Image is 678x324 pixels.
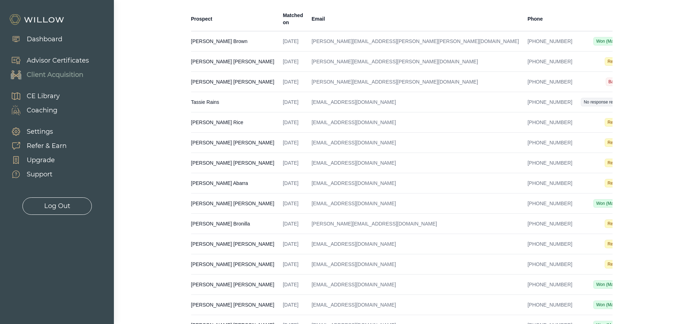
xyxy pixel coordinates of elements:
[307,295,523,315] td: [EMAIL_ADDRESS][DOMAIN_NAME]
[605,138,628,147] span: Received
[523,173,577,193] td: [PHONE_NUMBER]
[523,133,577,153] td: [PHONE_NUMBER]
[523,112,577,133] td: [PHONE_NUMBER]
[191,295,279,315] td: [PERSON_NAME] [PERSON_NAME]
[523,275,577,295] td: [PHONE_NUMBER]
[27,34,62,44] div: Dashboard
[44,201,70,211] div: Log Out
[279,275,308,295] td: [DATE]
[307,173,523,193] td: [EMAIL_ADDRESS][DOMAIN_NAME]
[279,295,308,315] td: [DATE]
[307,193,523,214] td: [EMAIL_ADDRESS][DOMAIN_NAME]
[523,254,577,275] td: [PHONE_NUMBER]
[27,170,52,179] div: Support
[593,37,628,46] span: Won (Matched)
[279,72,308,92] td: [DATE]
[523,72,577,92] td: [PHONE_NUMBER]
[279,7,308,31] th: Matched on
[605,219,628,228] span: Received
[605,260,628,269] span: Received
[4,153,67,167] a: Upgrade
[27,56,89,65] div: Advisor Certificates
[523,31,577,52] td: [PHONE_NUMBER]
[605,179,628,187] span: Received
[307,153,523,173] td: [EMAIL_ADDRESS][DOMAIN_NAME]
[27,141,67,151] div: Refer & Earn
[191,112,279,133] td: [PERSON_NAME] Rice
[593,301,628,309] span: Won (Matched)
[279,173,308,193] td: [DATE]
[307,31,523,52] td: [PERSON_NAME][EMAIL_ADDRESS][PERSON_NAME][PERSON_NAME][DOMAIN_NAME]
[191,7,279,31] th: Prospect
[606,78,628,86] span: Bad lead
[605,118,628,127] span: Received
[523,92,577,112] td: [PHONE_NUMBER]
[307,52,523,72] td: [PERSON_NAME][EMAIL_ADDRESS][PERSON_NAME][DOMAIN_NAME]
[27,127,53,137] div: Settings
[4,68,89,82] a: Client Acquisition
[523,295,577,315] td: [PHONE_NUMBER]
[191,193,279,214] td: [PERSON_NAME] [PERSON_NAME]
[605,159,628,167] span: Received
[279,31,308,52] td: [DATE]
[523,214,577,234] td: [PHONE_NUMBER]
[191,234,279,254] td: [PERSON_NAME] [PERSON_NAME]
[191,92,279,112] td: Tassie Rains
[191,254,279,275] td: [PERSON_NAME] [PERSON_NAME]
[279,52,308,72] td: [DATE]
[605,240,628,248] span: Received
[523,193,577,214] td: [PHONE_NUMBER]
[523,52,577,72] td: [PHONE_NUMBER]
[279,193,308,214] td: [DATE]
[191,153,279,173] td: [PERSON_NAME] [PERSON_NAME]
[4,139,67,153] a: Refer & Earn
[581,98,628,106] span: No response received
[27,106,57,115] div: Coaching
[279,254,308,275] td: [DATE]
[307,92,523,112] td: [EMAIL_ADDRESS][DOMAIN_NAME]
[523,153,577,173] td: [PHONE_NUMBER]
[307,234,523,254] td: [EMAIL_ADDRESS][DOMAIN_NAME]
[191,31,279,52] td: [PERSON_NAME] Brown
[4,89,60,103] a: CE Library
[27,155,55,165] div: Upgrade
[279,92,308,112] td: [DATE]
[307,133,523,153] td: [EMAIL_ADDRESS][DOMAIN_NAME]
[191,72,279,92] td: [PERSON_NAME] [PERSON_NAME]
[593,280,628,289] span: Won (Matched)
[307,7,523,31] th: Email
[523,234,577,254] td: [PHONE_NUMBER]
[4,32,62,46] a: Dashboard
[279,234,308,254] td: [DATE]
[307,72,523,92] td: [PERSON_NAME][EMAIL_ADDRESS][PERSON_NAME][DOMAIN_NAME]
[307,112,523,133] td: [EMAIL_ADDRESS][DOMAIN_NAME]
[27,70,83,80] div: Client Acquisition
[4,124,67,139] a: Settings
[191,52,279,72] td: [PERSON_NAME] [PERSON_NAME]
[279,133,308,153] td: [DATE]
[307,275,523,295] td: [EMAIL_ADDRESS][DOMAIN_NAME]
[9,14,66,25] img: Willow
[279,153,308,173] td: [DATE]
[191,275,279,295] td: [PERSON_NAME] [PERSON_NAME]
[605,57,628,66] span: Received
[307,254,523,275] td: [EMAIL_ADDRESS][DOMAIN_NAME]
[4,53,89,68] a: Advisor Certificates
[523,7,577,31] th: Phone
[593,199,628,208] span: Won (Matched)
[191,133,279,153] td: [PERSON_NAME] [PERSON_NAME]
[279,112,308,133] td: [DATE]
[27,91,60,101] div: CE Library
[191,214,279,234] td: [PERSON_NAME] Bronilla
[307,214,523,234] td: [PERSON_NAME][EMAIL_ADDRESS][DOMAIN_NAME]
[191,173,279,193] td: [PERSON_NAME] Abarra
[4,103,60,117] a: Coaching
[577,7,632,31] th: Status
[279,214,308,234] td: [DATE]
